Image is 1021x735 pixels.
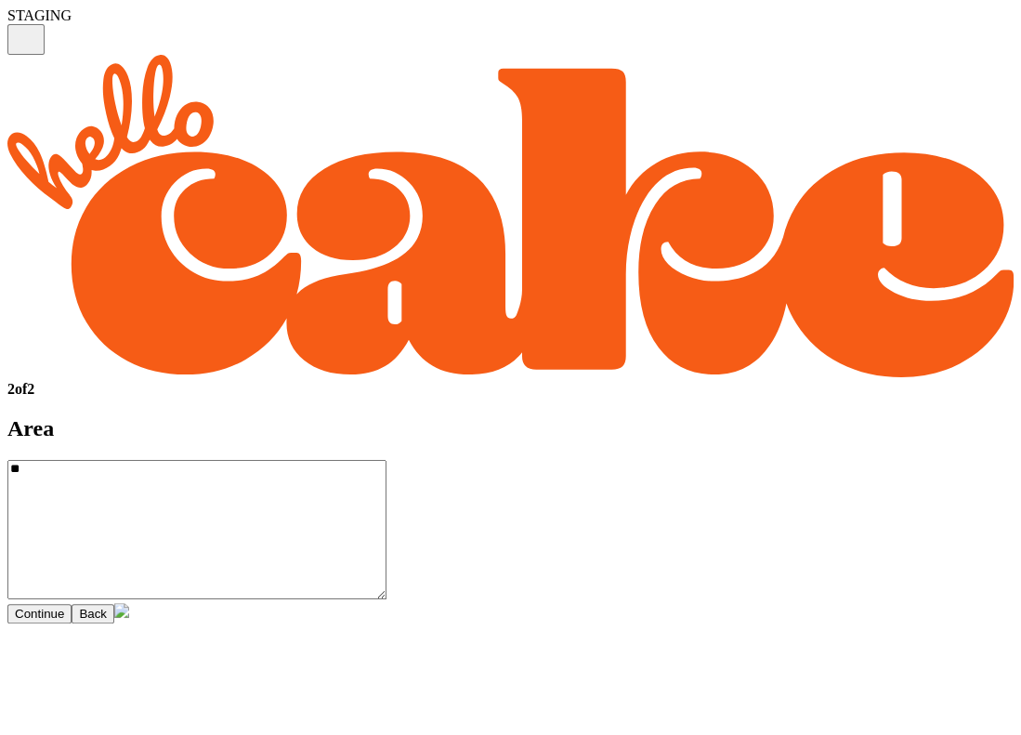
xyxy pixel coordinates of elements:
div: STAGING [7,7,1014,24]
button: Back [72,604,114,623]
span: 2 [7,381,15,397]
span: Continue [15,607,64,621]
strong: of 2 [7,381,34,397]
span: Back [79,607,107,621]
button: Continue [7,604,72,623]
img: legit-script-certified.png [114,603,129,618]
h2: Area [7,416,1014,441]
